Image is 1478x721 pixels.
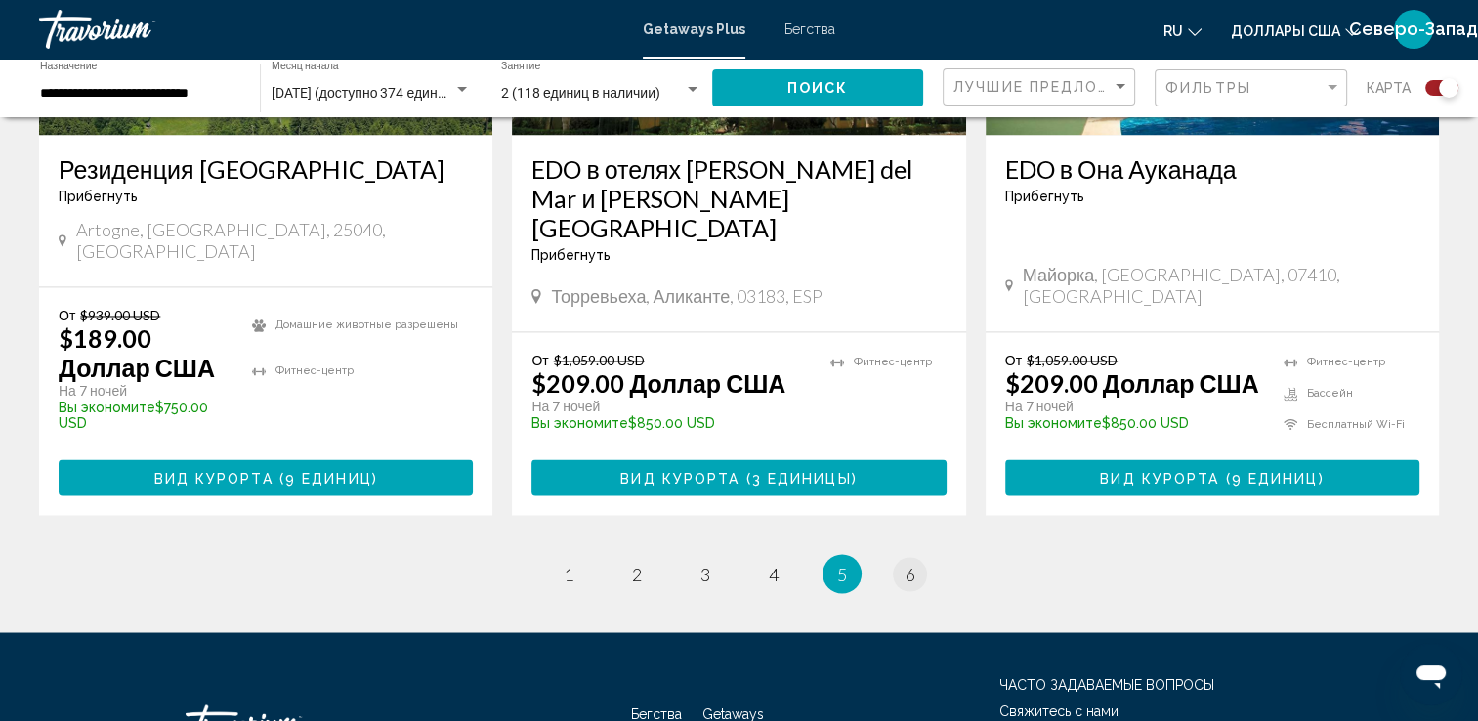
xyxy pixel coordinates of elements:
span: От [59,307,75,323]
span: $939.00 USD [80,307,160,323]
span: 2 [632,563,642,584]
span: Прибегнуть [59,189,138,204]
span: Прибегнуть [1005,189,1084,204]
span: ( ) [274,470,378,486]
button: Изменение языка [1163,17,1202,45]
span: 1 [564,563,573,584]
button: Изменить валюту [1231,17,1359,45]
font: $850.00 USD [531,415,715,431]
button: Вид курорта(9 единиц) [59,459,473,495]
span: Вид курорта [1100,470,1219,486]
p: На 7 ночей [59,382,232,400]
a: Бегства [631,705,682,721]
span: Лучшие предложения [953,79,1160,95]
span: Вы экономите [59,400,155,415]
span: Майорка, [GEOGRAPHIC_DATA], 07410, [GEOGRAPHIC_DATA] [1023,264,1419,307]
a: Свяжитесь с нами [999,702,1119,718]
span: Поиск [787,81,849,97]
span: Торревьеха, Аликанте, 03183, ESP [551,285,823,307]
span: Фитнес-центр [275,364,354,377]
font: $189.00 Доллар США [59,323,215,382]
font: $209.00 Доллар США [1005,368,1259,398]
a: EDO в отелях [PERSON_NAME] del Mar и [PERSON_NAME][GEOGRAPHIC_DATA] [531,154,946,242]
span: 3 единицы [752,470,852,486]
mat-select: Сортировать по [953,79,1129,96]
p: На 7 ночей [1005,398,1264,415]
span: Бесплатный Wi-Fi [1307,418,1405,431]
span: карта [1367,74,1411,102]
a: ЧАСТО ЗАДАВАЕМЫЕ ВОПРОСЫ [999,676,1214,692]
span: Фитнес-центр [854,356,932,368]
span: Доллары США [1231,23,1340,39]
span: 3 [700,563,710,584]
font: $850.00 USD [1005,415,1189,431]
span: 6 [906,563,915,584]
span: Вы экономите [1005,415,1102,431]
span: $1,059.00 USD [1027,352,1118,368]
span: Artogne, [GEOGRAPHIC_DATA], 25040, [GEOGRAPHIC_DATA] [76,219,473,262]
a: Резиденция [GEOGRAPHIC_DATA] [59,154,473,184]
span: Фитнес-центр [1307,356,1385,368]
span: Вид курорта [154,470,274,486]
span: ru [1163,23,1183,39]
span: ( ) [1219,470,1324,486]
span: Фильтры [1165,80,1251,96]
span: Вид курорта [620,470,739,486]
button: Поиск [712,69,923,106]
a: Травориум [39,10,623,49]
a: Бегства [784,21,835,37]
font: $209.00 Доллар США [531,368,785,398]
a: EDO в Она Ауканада [1005,154,1419,184]
button: Вид курорта(3 единицы) [531,459,946,495]
span: ( ) [739,470,857,486]
span: Северо-Запад [1349,20,1478,39]
span: 2 (118 единиц в наличии) [501,85,660,101]
span: 9 единиц [285,470,372,486]
iframe: Schaltfläche zum Öffnen des Messaging-Fensters [1400,643,1462,705]
span: $1,059.00 USD [554,352,645,368]
span: От [1005,352,1022,368]
font: $750.00 USD [59,400,208,431]
span: От [531,352,548,368]
button: Вид курорта(9 единиц) [1005,459,1419,495]
span: Прибегнуть [531,247,611,263]
button: Фильтр [1155,68,1347,108]
span: 9 единиц [1232,470,1319,486]
span: [DATE] (доступно 374 единицы) [272,85,468,101]
span: Вы экономите [531,415,628,431]
p: На 7 ночей [531,398,810,415]
button: Пользовательское меню [1388,9,1439,50]
ul: Нумерация страниц [39,554,1439,593]
span: 5 [837,563,847,584]
span: 4 [769,563,779,584]
a: Getaways Plus [643,21,745,37]
span: Бассейн [1307,387,1353,400]
span: Домашние животные разрешены [275,318,458,331]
